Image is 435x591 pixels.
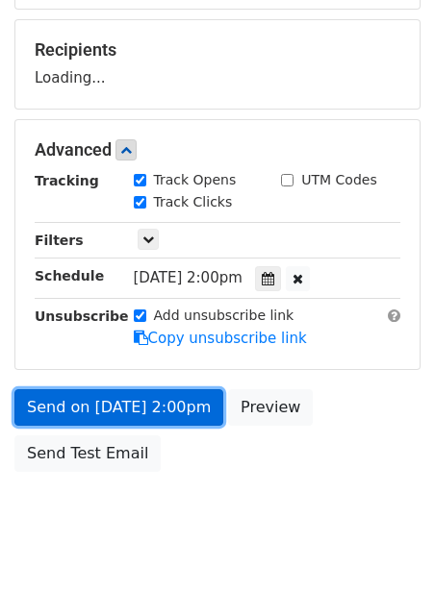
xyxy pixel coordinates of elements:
iframe: Chat Widget [339,499,435,591]
div: Loading... [35,39,400,89]
strong: Filters [35,233,84,248]
label: Track Clicks [154,192,233,212]
label: Add unsubscribe link [154,306,294,326]
strong: Tracking [35,173,99,188]
a: Preview [228,389,313,426]
label: UTM Codes [301,170,376,190]
a: Copy unsubscribe link [134,330,307,347]
a: Send on [DATE] 2:00pm [14,389,223,426]
strong: Schedule [35,268,104,283]
label: Track Opens [154,170,237,190]
strong: Unsubscribe [35,308,129,324]
h5: Advanced [35,139,400,160]
h5: Recipients [35,39,400,61]
span: [DATE] 2:00pm [134,269,243,286]
a: Send Test Email [14,435,161,472]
